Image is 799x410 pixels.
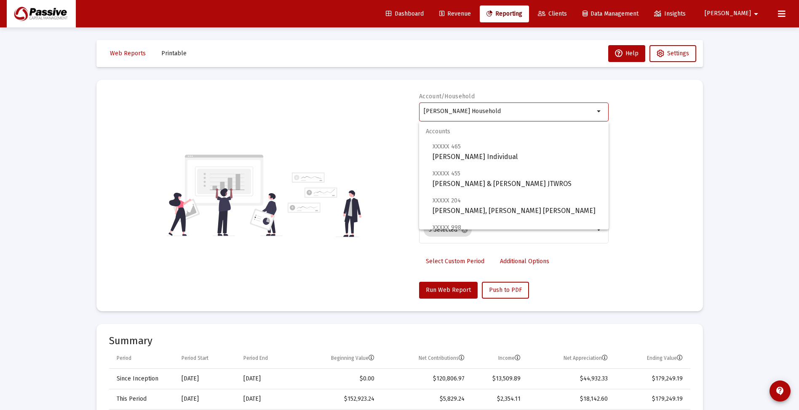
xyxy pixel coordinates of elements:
td: Column Period End [238,348,296,369]
div: Ending Value [647,355,683,361]
a: Insights [647,5,692,22]
td: $5,829.24 [380,389,470,409]
span: Run Web Report [426,286,471,294]
td: Column Ending Value [614,348,690,369]
span: XXXXX 455 [433,170,460,177]
div: Beginning Value [331,355,374,361]
span: Data Management [583,10,639,17]
td: Column Net Appreciation [526,348,614,369]
div: [DATE] [182,375,232,383]
td: Since Inception [109,369,176,389]
span: XXXXX 998 [433,224,461,231]
button: Push to PDF [482,282,529,299]
mat-icon: arrow_drop_down [594,106,604,116]
div: Period Start [182,355,208,361]
span: Accounts [419,121,609,142]
input: Search or select an account or household [424,108,594,115]
span: Reporting [486,10,522,17]
td: Column Income [470,348,526,369]
img: Dashboard [13,5,69,22]
td: Column Period [109,348,176,369]
mat-icon: contact_support [775,386,785,396]
span: Settings [667,50,689,57]
a: Revenue [433,5,478,22]
span: [PERSON_NAME] IRA [433,222,602,243]
button: Printable [155,45,193,62]
button: Settings [649,45,696,62]
td: $18,142.60 [526,389,614,409]
span: Revenue [439,10,471,17]
label: Account/Household [419,93,475,100]
span: Additional Options [500,258,549,265]
div: Net Contributions [419,355,465,361]
mat-chip: 5 Selected [424,223,472,237]
td: $179,249.19 [614,369,690,389]
button: Web Reports [103,45,152,62]
button: Run Web Report [419,282,478,299]
img: reporting-alt [288,173,361,237]
span: [PERSON_NAME], [PERSON_NAME] [PERSON_NAME] [433,195,602,216]
a: Clients [531,5,574,22]
td: $0.00 [296,369,380,389]
td: $179,249.19 [614,389,690,409]
span: XXXXX 204 [433,197,461,204]
mat-icon: arrow_drop_down [751,5,761,22]
span: Web Reports [110,50,146,57]
a: Reporting [480,5,529,22]
div: [DATE] [243,395,290,403]
span: Insights [654,10,686,17]
div: Period [117,355,131,361]
span: XXXXX 465 [433,143,461,150]
div: Net Appreciation [564,355,608,361]
a: Dashboard [379,5,430,22]
mat-card-title: Summary [109,337,690,345]
button: Help [608,45,645,62]
div: [DATE] [182,395,232,403]
td: Column Period Start [176,348,238,369]
a: Data Management [576,5,645,22]
td: $2,354.11 [470,389,526,409]
div: Period End [243,355,268,361]
span: [PERSON_NAME] Individual [433,141,602,162]
span: Push to PDF [489,286,522,294]
mat-chip-list: Selection [424,221,594,238]
span: [PERSON_NAME] [705,10,751,17]
span: Help [615,50,639,57]
img: reporting [167,154,283,237]
td: Column Beginning Value [296,348,380,369]
td: $120,806.97 [380,369,470,389]
button: [PERSON_NAME] [695,5,771,22]
span: Select Custom Period [426,258,484,265]
td: $152,923.24 [296,389,380,409]
div: Income [498,355,521,361]
span: Printable [161,50,187,57]
td: Column Net Contributions [380,348,470,369]
div: Data grid [109,348,690,410]
td: $44,932.33 [526,369,614,389]
td: $13,509.89 [470,369,526,389]
div: [DATE] [243,375,290,383]
mat-icon: cancel [461,226,468,234]
mat-icon: arrow_drop_down [594,225,604,235]
td: This Period [109,389,176,409]
span: [PERSON_NAME] & [PERSON_NAME] JTWROS [433,168,602,189]
span: Clients [538,10,567,17]
span: Dashboard [386,10,424,17]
